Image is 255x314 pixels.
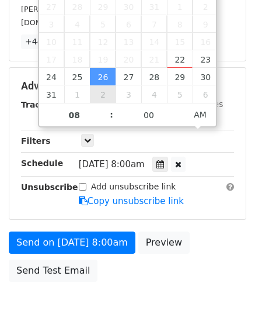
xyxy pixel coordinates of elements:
[141,50,167,68] span: August 21, 2025
[39,68,65,85] span: August 24, 2025
[116,50,141,68] span: August 20, 2025
[91,181,176,193] label: Add unsubscribe link
[21,5,212,27] small: [PERSON_NAME][EMAIL_ADDRESS][PERSON_NAME][DOMAIN_NAME]
[116,68,141,85] span: August 27, 2025
[21,136,51,146] strong: Filters
[90,33,116,50] span: August 12, 2025
[9,260,97,282] a: Send Test Email
[79,159,145,170] span: [DATE] 8:00am
[110,103,113,126] span: :
[116,85,141,103] span: September 3, 2025
[193,85,218,103] span: September 6, 2025
[141,33,167,50] span: August 14, 2025
[21,80,234,92] h5: Advanced
[141,68,167,85] span: August 28, 2025
[21,34,70,49] a: +44 more
[64,85,90,103] span: September 1, 2025
[90,15,116,33] span: August 5, 2025
[90,50,116,68] span: August 19, 2025
[39,103,110,127] input: Hour
[167,68,193,85] span: August 29, 2025
[167,15,193,33] span: August 8, 2025
[116,15,141,33] span: August 6, 2025
[167,33,193,50] span: August 15, 2025
[21,100,60,109] strong: Tracking
[193,50,218,68] span: August 23, 2025
[9,232,135,254] a: Send on [DATE] 8:00am
[21,158,63,168] strong: Schedule
[116,33,141,50] span: August 13, 2025
[64,15,90,33] span: August 4, 2025
[64,50,90,68] span: August 18, 2025
[21,182,78,192] strong: Unsubscribe
[113,103,184,127] input: Minute
[39,50,65,68] span: August 17, 2025
[141,85,167,103] span: September 4, 2025
[141,15,167,33] span: August 7, 2025
[79,196,184,206] a: Copy unsubscribe link
[138,232,190,254] a: Preview
[193,68,218,85] span: August 30, 2025
[39,33,65,50] span: August 10, 2025
[90,68,116,85] span: August 26, 2025
[184,103,216,126] span: Click to toggle
[197,258,255,314] iframe: Chat Widget
[90,85,116,103] span: September 2, 2025
[167,85,193,103] span: September 5, 2025
[39,15,65,33] span: August 3, 2025
[193,15,218,33] span: August 9, 2025
[167,50,193,68] span: August 22, 2025
[39,85,65,103] span: August 31, 2025
[193,33,218,50] span: August 16, 2025
[64,33,90,50] span: August 11, 2025
[64,68,90,85] span: August 25, 2025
